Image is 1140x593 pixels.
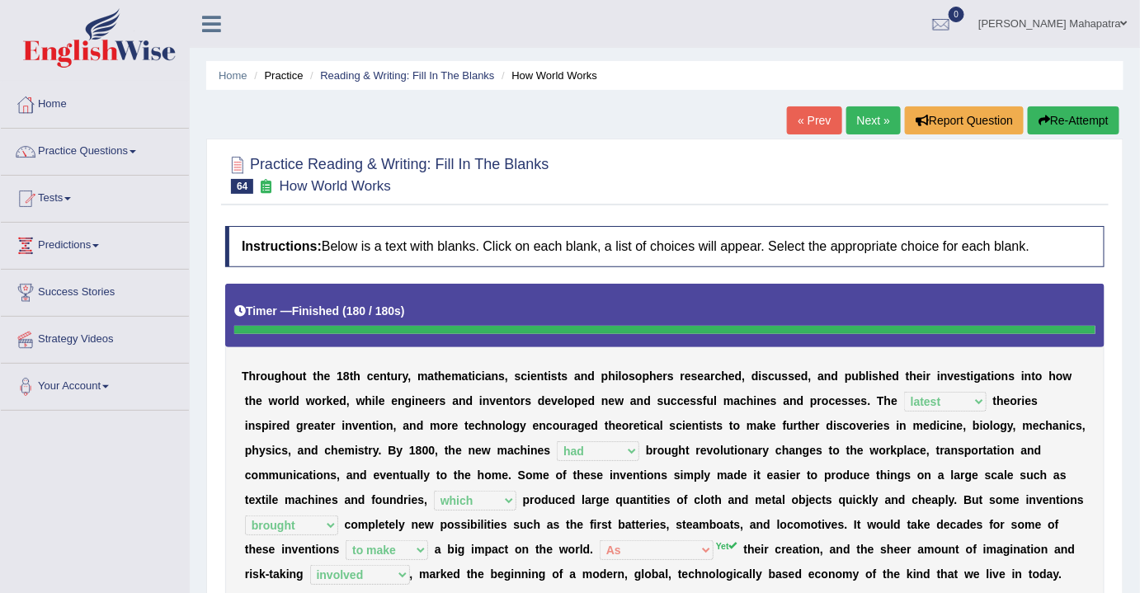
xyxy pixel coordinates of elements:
[379,394,385,407] b: e
[256,394,262,407] b: e
[740,394,747,407] b: c
[891,394,897,407] b: e
[751,369,759,383] b: d
[445,369,452,383] b: e
[496,394,502,407] b: e
[544,369,549,383] b: t
[438,369,445,383] b: h
[635,369,643,383] b: o
[391,369,398,383] b: u
[496,419,503,432] b: o
[810,394,817,407] b: p
[663,369,667,383] b: r
[869,369,873,383] b: i
[987,369,992,383] b: t
[562,369,568,383] b: s
[412,394,415,407] b: i
[353,369,360,383] b: h
[884,394,892,407] b: h
[249,394,257,407] b: h
[521,394,525,407] b: r
[482,369,485,383] b: i
[521,369,528,383] b: c
[664,394,671,407] b: u
[428,369,435,383] b: a
[365,419,373,432] b: n
[398,394,405,407] b: n
[855,394,861,407] b: e
[267,369,275,383] b: u
[873,369,879,383] b: s
[637,394,644,407] b: n
[1028,106,1119,134] button: Re-Attempt
[304,419,308,432] b: r
[1017,394,1021,407] b: r
[558,369,562,383] b: t
[497,68,597,83] li: How World Works
[242,369,249,383] b: T
[359,419,365,432] b: e
[797,394,804,407] b: d
[824,369,831,383] b: n
[245,394,249,407] b: t
[269,394,278,407] b: w
[250,68,303,83] li: Practice
[417,419,424,432] b: d
[960,369,967,383] b: s
[245,419,248,432] b: i
[609,394,615,407] b: e
[1,176,189,217] a: Tests
[817,394,822,407] b: r
[685,369,691,383] b: e
[782,369,789,383] b: s
[506,419,513,432] b: o
[372,394,375,407] b: i
[261,369,268,383] b: o
[285,394,289,407] b: r
[321,419,325,432] b: t
[992,369,995,383] b: i
[831,369,839,383] b: d
[331,419,335,432] b: r
[1010,394,1018,407] b: o
[234,305,405,318] h5: Timer —
[1,317,189,358] a: Strategy Videos
[1001,369,1009,383] b: n
[430,419,440,432] b: m
[275,369,282,383] b: g
[574,369,581,383] b: a
[292,304,340,318] b: Finished
[723,394,733,407] b: m
[219,69,247,82] a: Home
[315,394,323,407] b: o
[537,369,544,383] b: n
[588,394,596,407] b: d
[306,394,315,407] b: w
[877,394,884,407] b: T
[256,369,260,383] b: r
[866,369,869,383] b: l
[622,369,629,383] b: o
[1022,394,1025,407] b: i
[1032,369,1036,383] b: t
[376,419,379,432] b: i
[356,394,365,407] b: w
[365,394,372,407] b: h
[657,394,664,407] b: s
[417,369,427,383] b: m
[619,369,622,383] b: l
[582,394,588,407] b: e
[657,369,663,383] b: e
[386,419,393,432] b: n
[789,394,797,407] b: n
[684,394,690,407] b: e
[324,369,331,383] b: e
[643,394,651,407] b: d
[393,419,397,432] b: ,
[374,369,380,383] b: e
[313,369,317,383] b: t
[852,369,860,383] b: u
[375,394,379,407] b: l
[1,223,189,264] a: Predictions
[615,369,619,383] b: i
